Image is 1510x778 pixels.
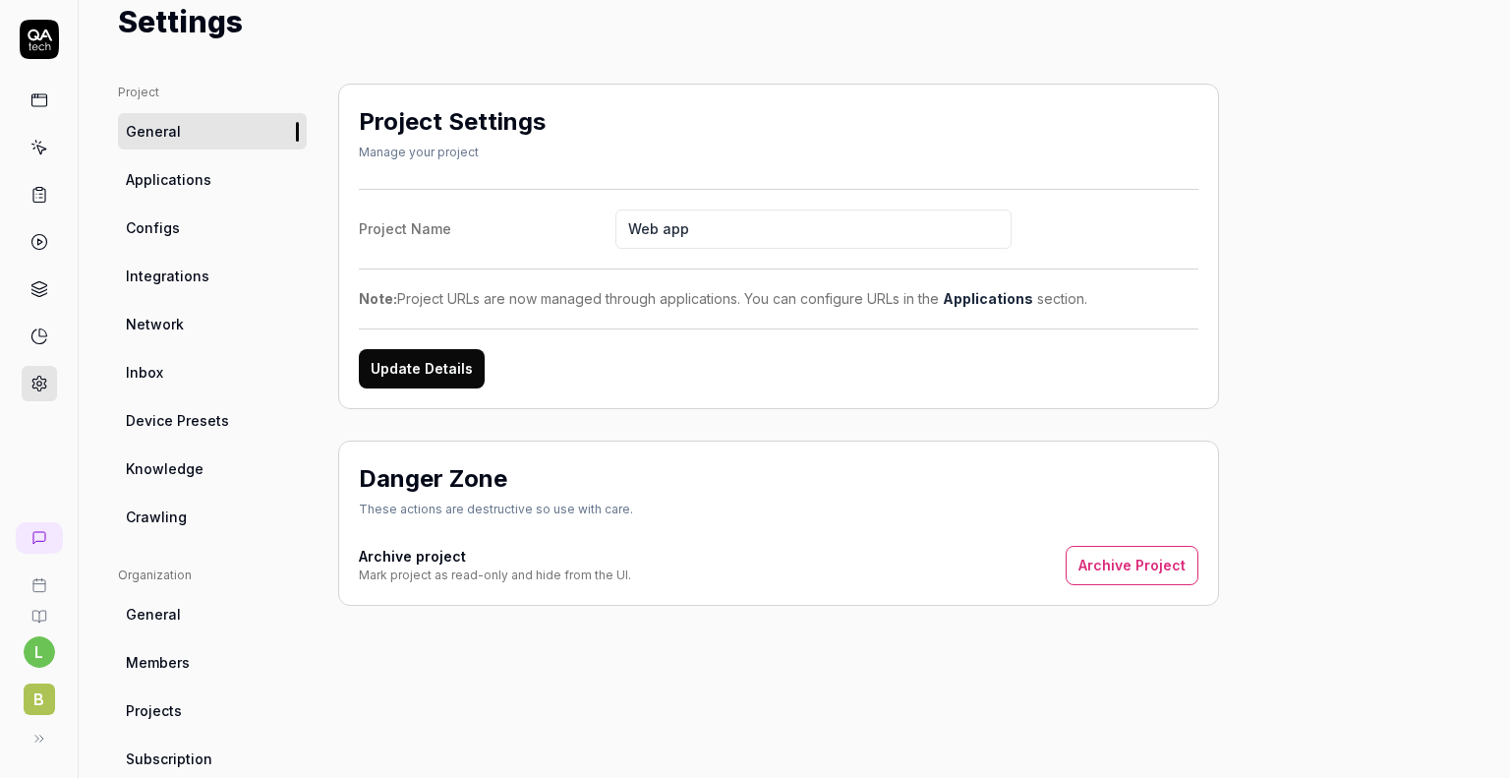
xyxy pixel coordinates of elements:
[118,644,307,681] a: Members
[16,522,63,554] a: New conversation
[118,354,307,390] a: Inbox
[118,741,307,777] a: Subscription
[118,113,307,150] a: General
[118,499,307,535] a: Crawling
[359,290,397,307] strong: Note:
[118,692,307,729] a: Projects
[118,450,307,487] a: Knowledge
[126,604,181,625] span: General
[615,209,1012,249] input: Project Name
[359,104,546,140] h2: Project Settings
[126,652,190,673] span: Members
[359,567,631,584] div: Mark project as read-only and hide from the UI.
[126,121,181,142] span: General
[359,288,1198,309] div: Project URLs are now managed through applications. You can configure URLs in the section.
[1066,546,1198,585] button: Archive Project
[359,501,633,518] div: These actions are destructive so use with care.
[118,402,307,439] a: Device Presets
[118,596,307,632] a: General
[126,507,187,527] span: Crawling
[118,84,307,101] div: Project
[359,461,507,497] h2: Danger Zone
[126,410,229,431] span: Device Presets
[359,546,631,567] h4: Archive project
[126,266,209,286] span: Integrations
[359,144,546,161] div: Manage your project
[24,684,55,715] span: B
[118,567,307,584] div: Organization
[118,209,307,246] a: Configs
[126,458,203,479] span: Knowledge
[118,306,307,342] a: Network
[8,668,70,719] button: B
[126,169,211,190] span: Applications
[118,161,307,198] a: Applications
[126,217,180,238] span: Configs
[8,562,70,593] a: Book a call with us
[126,748,212,769] span: Subscription
[943,290,1033,307] a: Applications
[126,314,184,334] span: Network
[126,700,182,721] span: Projects
[359,349,485,389] button: Update Details
[8,593,70,625] a: Documentation
[126,362,163,383] span: Inbox
[118,258,307,294] a: Integrations
[24,636,55,668] button: l
[359,218,615,239] div: Project Name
